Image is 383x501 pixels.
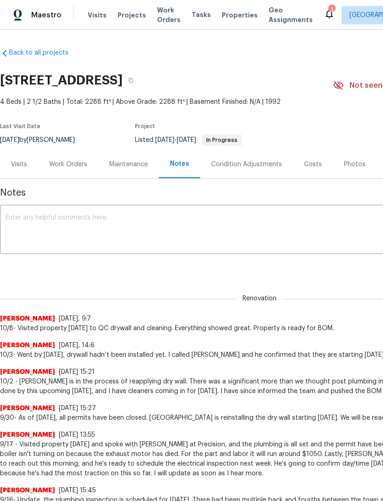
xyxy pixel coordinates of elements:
[59,369,95,375] span: [DATE] 15:21
[237,294,282,304] span: Renovation
[344,160,366,169] div: Photos
[170,159,189,169] div: Notes
[211,160,282,169] div: Condition Adjustments
[59,342,95,349] span: [DATE], 14:6
[109,160,148,169] div: Maintenance
[155,137,175,143] span: [DATE]
[59,315,91,322] span: [DATE], 9:7
[59,487,96,494] span: [DATE] 15:45
[88,11,107,20] span: Visits
[155,137,196,143] span: -
[11,160,27,169] div: Visits
[59,405,96,411] span: [DATE] 15:27
[31,10,62,21] span: Maestro
[177,137,196,143] span: [DATE]
[49,160,87,169] div: Work Orders
[222,11,258,20] span: Properties
[123,72,139,89] button: Copy Address
[304,160,322,169] div: Costs
[135,124,155,129] span: Project
[203,137,241,143] span: In Progress
[59,432,95,438] span: [DATE] 13:55
[157,6,180,25] span: Work Orders
[269,6,313,25] span: Geo Assignments
[328,6,335,14] div: 3
[191,11,211,18] span: Tasks
[135,137,242,143] span: Listed
[118,11,146,20] span: Projects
